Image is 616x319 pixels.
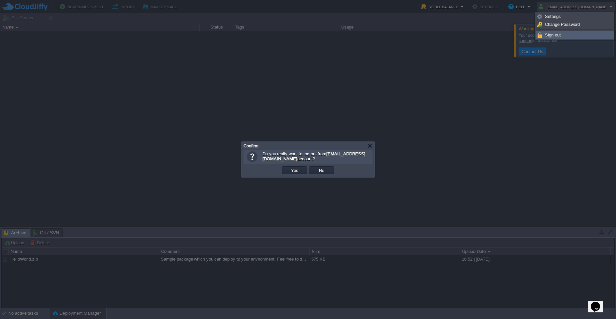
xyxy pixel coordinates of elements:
a: Change Password [536,21,613,28]
iframe: chat widget [588,292,609,312]
button: No [317,167,326,173]
a: Sign out [536,32,613,39]
span: Confirm [244,143,258,148]
span: Settings [545,14,561,19]
b: [EMAIL_ADDRESS][DOMAIN_NAME] [262,151,365,161]
span: Sign out [545,33,561,38]
span: Change Password [545,22,580,27]
button: Yes [289,167,300,173]
a: Settings [536,13,613,20]
span: Do you really want to log out from account? [262,151,365,161]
